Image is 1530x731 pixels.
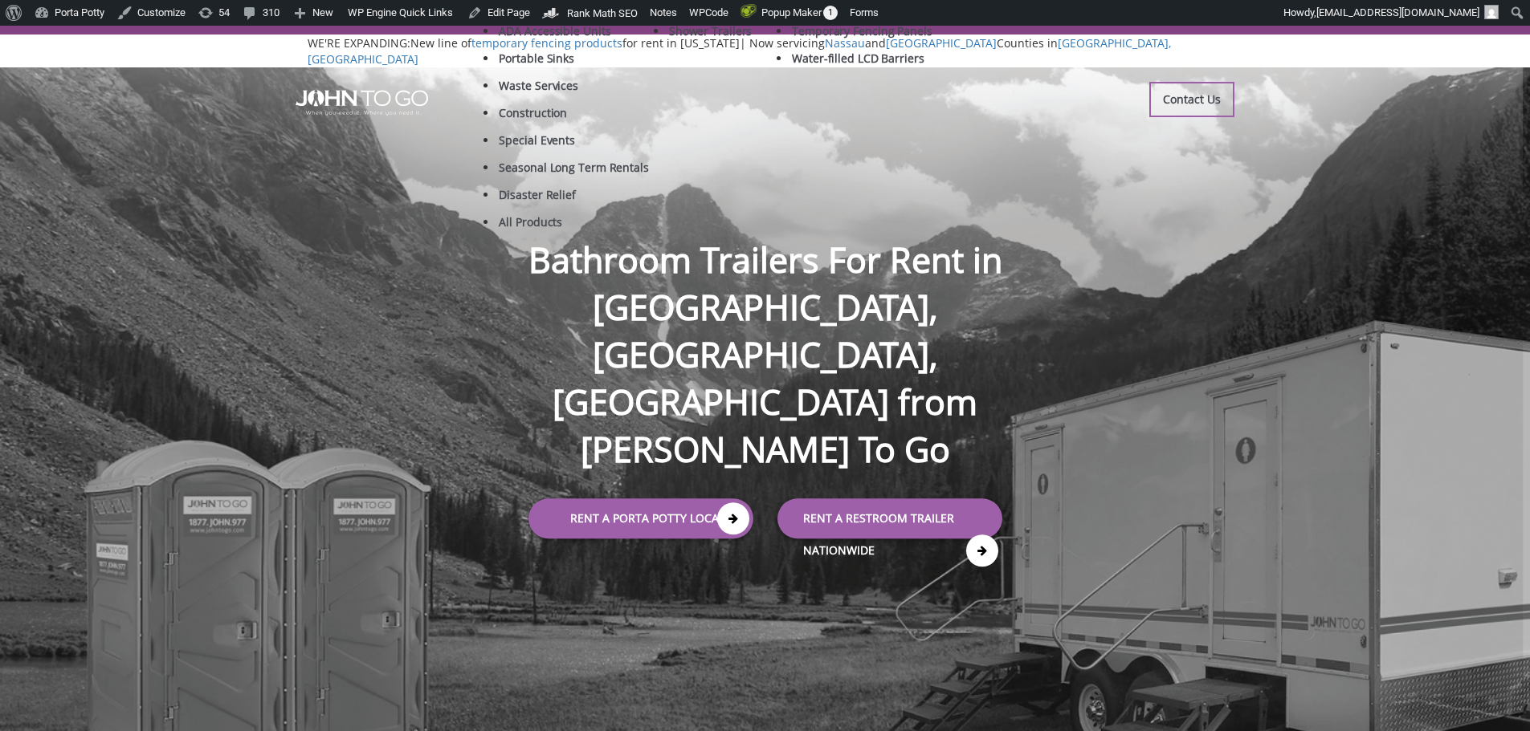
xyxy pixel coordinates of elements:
a: Construction [497,104,569,131]
span: Rank Math SEO [567,7,638,19]
a: Rent a Porta Potty Locally [528,498,753,538]
a: All Products [497,213,564,240]
a: Portable Sinks [497,49,576,76]
span: WE'RE EXPANDING: [308,35,410,51]
a: Waste Services [497,76,580,104]
a: Seasonal Long Term Rentals [497,158,650,185]
h1: Bathroom Trailers For Rent in [GEOGRAPHIC_DATA], [GEOGRAPHIC_DATA], [GEOGRAPHIC_DATA] from [PERSO... [444,185,1087,473]
button: Live Chat [1466,667,1530,731]
span: 1 [823,6,838,20]
a: Temporary Fencing Panels [790,22,934,49]
a: [GEOGRAPHIC_DATA], [GEOGRAPHIC_DATA] [308,35,1171,67]
img: JOHN to go [296,90,428,116]
a: Special Events [497,131,577,158]
a: Contact Us [1149,82,1234,117]
a: temporary fencing products [471,35,622,51]
a: Water-filled LCD Barriers [790,49,926,76]
span: [EMAIL_ADDRESS][DOMAIN_NAME] [1316,6,1479,18]
a: rent a RESTROOM TRAILER Nationwide [777,498,1002,538]
a: Disaster Relief [497,185,577,213]
a: ADA Accessible Units [497,22,612,49]
span: Now servicing and Counties in [308,35,1171,67]
a: Shower Trailers [667,22,754,49]
span: New line of for rent in [US_STATE] [308,35,1171,67]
